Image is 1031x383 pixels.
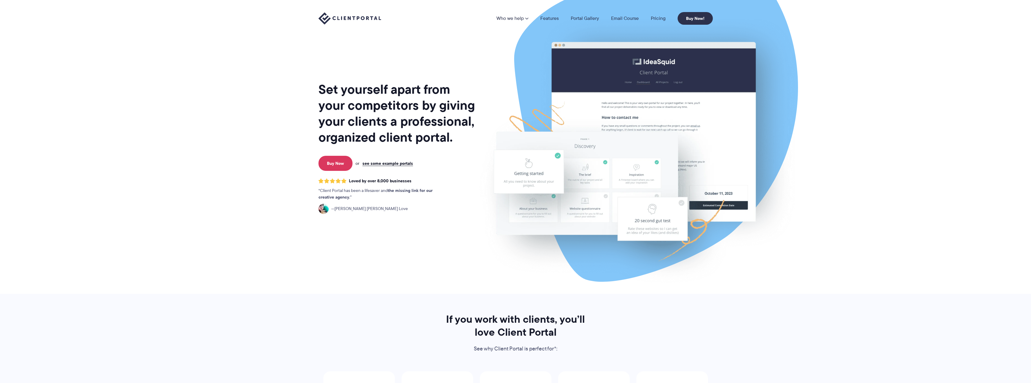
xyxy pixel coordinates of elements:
[496,16,528,21] a: Who we help
[331,206,408,212] span: [PERSON_NAME] [PERSON_NAME] Love
[571,16,599,21] a: Portal Gallery
[438,344,593,353] p: See why Client Portal is perfect for*:
[651,16,666,21] a: Pricing
[356,161,359,166] span: or
[362,161,413,166] a: see some example portals
[611,16,639,21] a: Email Course
[540,16,559,21] a: Features
[678,12,713,25] a: Buy Now!
[318,156,352,171] a: Buy Now
[349,178,411,184] span: Loved by over 8,000 businesses
[318,187,433,200] strong: the missing link for our creative agency
[318,81,476,145] h1: Set yourself apart from your competitors by giving your clients a professional, organized client ...
[318,187,445,201] p: Client Portal has been a lifesaver and .
[438,313,593,339] h2: If you work with clients, you’ll love Client Portal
